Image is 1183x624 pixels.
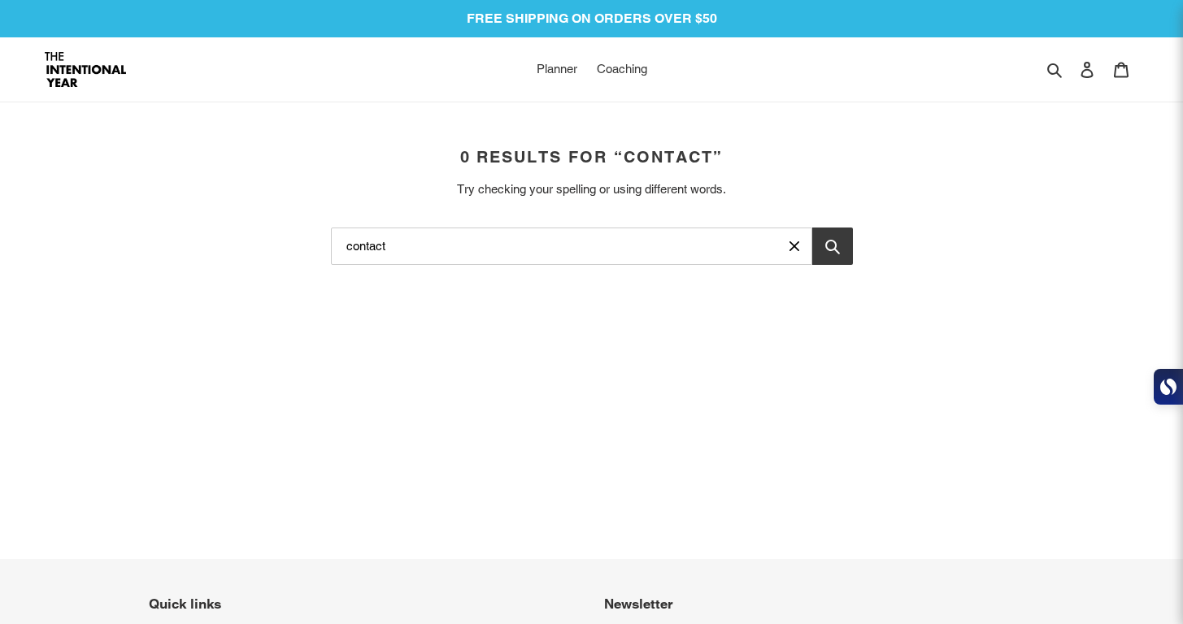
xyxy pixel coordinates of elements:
[589,58,655,81] a: Coaching
[45,52,126,87] img: Intentional Year
[331,180,853,199] p: Try checking your spelling or using different words.
[537,62,577,76] span: Planner
[149,147,1035,167] h1: 0 results for “contact”
[785,236,804,256] button: Clear search term
[528,58,585,81] a: Planner
[604,596,1035,613] p: Newsletter
[149,596,568,613] p: Quick links
[331,227,812,265] input: Search
[597,62,647,76] span: Coaching
[812,227,853,265] button: Submit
